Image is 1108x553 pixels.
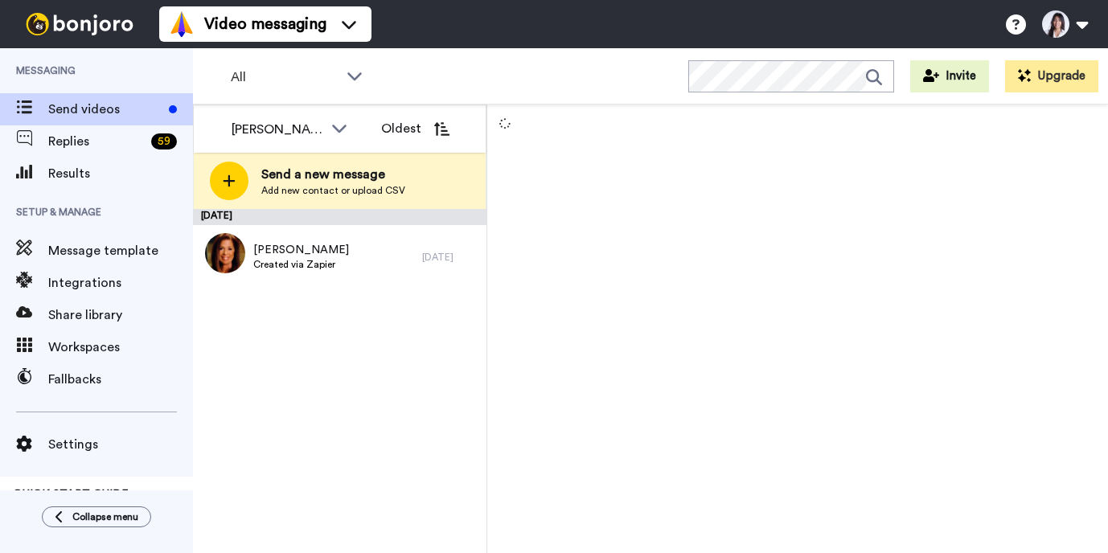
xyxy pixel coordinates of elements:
span: All [231,68,339,87]
span: Send videos [48,100,162,119]
div: [DATE] [193,209,486,225]
div: [PERSON_NAME] [232,120,323,139]
span: Message template [48,241,193,260]
img: bj-logo-header-white.svg [19,13,140,35]
span: Fallbacks [48,370,193,389]
button: Upgrade [1005,60,1098,92]
img: vm-color.svg [169,11,195,37]
span: Workspaces [48,338,193,357]
span: Created via Zapier [253,258,349,271]
span: Results [48,164,193,183]
span: [PERSON_NAME] [253,242,349,258]
span: Integrations [48,273,193,293]
span: Add new contact or upload CSV [261,184,405,197]
span: Replies [48,132,145,151]
span: Send a new message [261,165,405,184]
span: Video messaging [204,13,326,35]
span: QUICK START GUIDE [13,489,129,500]
span: Share library [48,305,193,325]
div: 59 [151,133,177,150]
div: [DATE] [422,251,478,264]
button: Invite [910,60,989,92]
span: Settings [48,435,193,454]
img: 0e404278-e59c-4fa8-bc90-719bc48b1284.jpg [205,233,245,273]
button: Collapse menu [42,506,151,527]
button: Oldest [369,113,462,145]
span: Collapse menu [72,510,138,523]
